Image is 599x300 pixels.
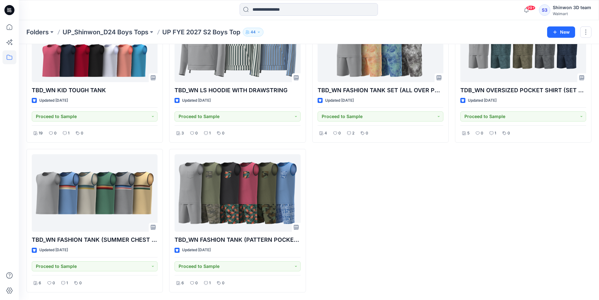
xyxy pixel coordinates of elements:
p: 1 [495,130,496,137]
p: 0 [507,130,510,137]
p: Updated [DATE] [39,97,68,104]
p: 0 [79,280,82,286]
button: 44 [243,28,263,37]
p: TBD_WN FASHION TANK SET (ALL OVER PRINTS) [318,86,443,95]
p: 4 [324,130,327,137]
div: Walmart [553,11,591,16]
p: 1 [66,280,68,286]
p: 1 [209,130,211,137]
p: Updated [DATE] [39,247,68,253]
p: 0 [366,130,368,137]
p: 5 [467,130,469,137]
p: 6 [181,280,184,286]
button: New [547,26,575,38]
p: TDB_WN OVERSIZED POCKET SHIRT (SET W.SHORTER SHORTS) [460,86,586,95]
p: Updated [DATE] [325,97,354,104]
p: TBD_WN LS HOODIE WITH DRAWSTRING [175,86,300,95]
p: 3 [181,130,184,137]
p: 6 [39,280,41,286]
a: TBD_WN FASHION TANK (SUMMER CHEST STRIPE) [32,154,158,232]
p: 0 [222,280,225,286]
p: 0 [81,130,83,137]
p: TBD_WN FASHION TANK (SUMMER CHEST STRIPE) [32,235,158,244]
p: TBD_WN FASHION TANK (PATTERN POCKET CONTR BINDING) [175,235,300,244]
div: S3 [539,4,550,16]
p: 0 [338,130,341,137]
p: Updated [DATE] [182,97,211,104]
p: 0 [195,130,198,137]
a: UP_Shinwon_D24 Boys Tops [63,28,148,37]
a: Folders [26,28,49,37]
p: 0 [54,130,57,137]
p: 0 [481,130,483,137]
p: Updated [DATE] [182,247,211,253]
p: 44 [251,29,256,36]
p: 0 [53,280,55,286]
p: 0 [195,280,198,286]
p: 0 [222,130,225,137]
p: UP FYE 2027 S2 Boys Top [162,28,240,37]
p: TBD_WN KID TOUGH TANK [32,86,158,95]
span: 99+ [526,5,535,10]
p: 19 [39,130,43,137]
p: 1 [68,130,69,137]
div: Shinwon 3D team [553,4,591,11]
p: 2 [352,130,354,137]
p: 1 [209,280,211,286]
a: TBD_WN FASHION TANK (PATTERN POCKET CONTR BINDING) [175,154,300,232]
p: Updated [DATE] [468,97,496,104]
